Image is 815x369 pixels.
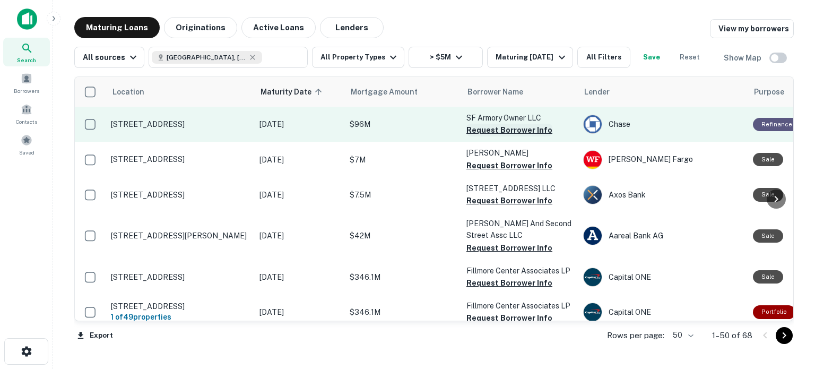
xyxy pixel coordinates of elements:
th: Mortgage Amount [344,77,461,107]
button: Request Borrower Info [466,312,552,324]
img: picture [584,115,602,133]
iframe: Chat Widget [762,250,815,301]
div: Chase [583,115,742,134]
button: Request Borrower Info [466,159,552,172]
button: Originations [164,17,237,38]
th: Location [106,77,254,107]
th: Borrower Name [461,77,578,107]
button: Maturing [DATE] [487,47,573,68]
a: View my borrowers [710,19,794,38]
img: capitalize-icon.png [17,8,37,30]
p: [STREET_ADDRESS] LLC [466,183,573,194]
div: This is a portfolio loan with 49 properties [753,305,795,319]
p: $42M [350,230,456,242]
p: [STREET_ADDRESS] [111,119,249,129]
p: [DATE] [259,271,339,283]
button: Request Borrower Info [466,124,552,136]
p: [PERSON_NAME] And Second Street Assc LLC [466,218,573,241]
button: All Property Types [312,47,404,68]
p: Fillmore Center Associates LP [466,265,573,277]
button: Reset [673,47,707,68]
div: Sale [753,270,783,284]
p: [DATE] [259,230,339,242]
img: picture [584,303,602,321]
a: Contacts [3,99,50,128]
div: All sources [83,51,140,64]
p: [STREET_ADDRESS] [111,155,249,164]
span: Borrower Name [467,85,523,98]
th: Lender [578,77,748,107]
button: All Filters [577,47,630,68]
a: Search [3,38,50,66]
a: Saved [3,130,50,159]
button: All sources [74,47,144,68]
div: Sale [753,188,783,201]
h6: Show Map [724,52,763,64]
img: picture [584,268,602,286]
span: [GEOGRAPHIC_DATA], [GEOGRAPHIC_DATA], [GEOGRAPHIC_DATA] [167,53,246,62]
p: $346.1M [350,271,456,283]
span: Mortgage Amount [351,85,431,98]
p: Rows per page: [607,329,664,342]
div: 50 [669,328,695,343]
h6: 1 of 49 properties [111,311,249,323]
span: Search [17,56,36,64]
div: This loan purpose was for refinancing [753,118,801,131]
img: picture [584,186,602,204]
div: Aareal Bank AG [583,226,742,245]
div: Capital ONE [583,268,742,287]
p: [DATE] [259,306,339,318]
button: Maturing Loans [74,17,160,38]
img: picture [584,151,602,169]
th: Maturity Date [254,77,344,107]
button: Lenders [320,17,384,38]
a: Borrowers [3,68,50,97]
div: Maturing [DATE] [496,51,568,64]
img: picture [584,227,602,245]
button: Go to next page [776,327,793,344]
p: [STREET_ADDRESS] [111,302,249,311]
p: [STREET_ADDRESS] [111,190,249,200]
button: Active Loans [241,17,316,38]
button: Request Borrower Info [466,194,552,207]
p: [PERSON_NAME] [466,147,573,159]
button: Save your search to get updates of matches that match your search criteria. [635,47,669,68]
span: Purpose [754,85,784,98]
div: Axos Bank [583,185,742,204]
button: Request Borrower Info [466,242,552,254]
span: Contacts [16,117,37,126]
div: Sale [753,153,783,166]
div: Capital ONE [583,303,742,322]
span: Borrowers [14,87,39,95]
p: [STREET_ADDRESS][PERSON_NAME] [111,231,249,241]
button: Export [74,328,116,344]
span: Maturity Date [261,85,325,98]
p: [DATE] [259,189,339,201]
p: [DATE] [259,118,339,130]
p: $7.5M [350,189,456,201]
span: Lender [584,85,610,98]
div: [PERSON_NAME] Fargo [583,150,742,169]
p: $346.1M [350,306,456,318]
p: [STREET_ADDRESS] [111,272,249,282]
div: Sale [753,229,783,243]
p: [DATE] [259,154,339,166]
p: SF Armory Owner LLC [466,112,573,124]
p: $7M [350,154,456,166]
button: > $5M [409,47,483,68]
span: Saved [19,148,34,157]
button: Request Borrower Info [466,277,552,289]
p: Fillmore Center Associates LP [466,300,573,312]
p: $96M [350,118,456,130]
span: Location [112,85,144,98]
p: 1–50 of 68 [712,329,752,342]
